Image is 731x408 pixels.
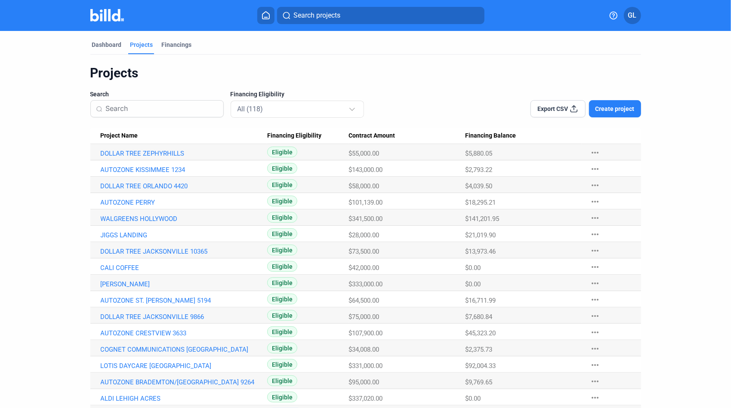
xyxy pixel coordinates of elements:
span: Eligible [267,359,297,370]
span: Eligible [267,375,297,386]
span: $21,019.90 [465,231,496,239]
span: $107,900.00 [349,329,382,337]
div: Financings [162,40,192,49]
button: Search projects [277,7,484,24]
span: Export CSV [537,104,568,113]
span: Eligible [267,310,297,321]
span: Financing Balance [465,132,516,140]
a: AUTOZONE CRESTVIEW 3633 [101,329,267,337]
mat-icon: more_horiz [590,376,601,387]
button: Export CSV [531,100,586,117]
span: $2,375.73 [465,346,492,353]
span: $341,500.00 [349,215,382,223]
span: $92,004.33 [465,362,496,370]
span: $95,000.00 [349,378,379,386]
mat-icon: more_horiz [590,180,601,190]
span: $101,139.00 [349,199,382,206]
a: ALDI LEHIGH ACRES [101,395,267,402]
mat-icon: more_horiz [590,311,601,321]
button: GL [624,7,641,24]
span: Financing Eligibility [267,132,321,140]
span: $141,201.95 [465,215,499,223]
span: Search [90,90,109,98]
span: $13,973.46 [465,248,496,255]
span: $4,039.50 [465,182,492,190]
a: DOLLAR TREE JACKSONVILLE 9866 [101,313,267,321]
span: $9,769.65 [465,378,492,386]
span: $0.00 [465,280,481,288]
mat-icon: more_horiz [590,278,601,288]
a: CALI COFFEE [101,264,267,272]
a: AUTOZONE BRADEMTON/[GEOGRAPHIC_DATA] 9264 [101,378,267,386]
span: Project Name [101,132,138,140]
a: AUTOZONE KISSIMMEE 1234 [101,166,267,174]
span: $18,295.21 [465,199,496,206]
span: Eligible [267,196,297,206]
mat-icon: more_horiz [590,294,601,305]
div: Projects [90,65,641,81]
span: Eligible [267,277,297,288]
span: $0.00 [465,264,481,272]
span: $143,000.00 [349,166,382,174]
span: $0.00 [465,395,481,402]
span: $42,000.00 [349,264,379,272]
span: $16,711.99 [465,297,496,304]
mat-icon: more_horiz [590,360,601,370]
a: DOLLAR TREE ORLANDO 4420 [101,182,267,190]
span: Eligible [267,245,297,255]
mat-select-trigger: All (118) [237,105,263,113]
span: Financing Eligibility [231,90,285,98]
a: JIGGS LANDING [101,231,267,239]
a: DOLLAR TREE ZEPHYRHILLS [101,150,267,157]
span: Eligible [267,261,297,272]
input: Search [106,100,218,118]
span: $58,000.00 [349,182,379,190]
mat-icon: more_horiz [590,147,601,158]
span: $28,000.00 [349,231,379,239]
span: Eligible [267,392,297,402]
div: Dashboard [92,40,122,49]
span: Contract Amount [349,132,395,140]
div: Project Name [101,132,267,140]
span: $5,880.05 [465,150,492,157]
span: $337,020.00 [349,395,382,402]
mat-icon: more_horiz [590,327,601,337]
img: Billd Company Logo [90,9,124,21]
span: Create project [595,104,635,113]
span: Eligible [267,179,297,190]
span: $34,008.00 [349,346,379,353]
div: Financing Eligibility [267,132,349,140]
mat-icon: more_horiz [590,393,601,403]
span: $7,680.84 [465,313,492,321]
span: $55,000.00 [349,150,379,157]
span: Eligible [267,228,297,239]
span: Eligible [267,147,297,157]
span: Eligible [267,212,297,223]
span: $75,000.00 [349,313,379,321]
div: Financing Balance [465,132,582,140]
span: $73,500.00 [349,248,379,255]
a: AUTOZONE PERRY [101,199,267,206]
a: DOLLAR TREE JACKSONVILLE 10365 [101,248,267,255]
span: Eligible [267,163,297,174]
span: $64,500.00 [349,297,379,304]
a: WALGREENS HOLLYWOOD [101,215,267,223]
span: $2,793.22 [465,166,492,174]
span: Eligible [267,294,297,304]
mat-icon: more_horiz [590,229,601,239]
a: AUTOZONE ST. [PERSON_NAME] 5194 [101,297,267,304]
mat-icon: more_horiz [590,262,601,272]
mat-icon: more_horiz [590,213,601,223]
div: Projects [130,40,153,49]
a: [PERSON_NAME] [101,280,267,288]
mat-icon: more_horiz [590,245,601,256]
a: LOTIS DAYCARE [GEOGRAPHIC_DATA] [101,362,267,370]
button: Create project [589,100,641,117]
div: Contract Amount [349,132,465,140]
span: $331,000.00 [349,362,382,370]
span: $45,323.20 [465,329,496,337]
mat-icon: more_horiz [590,164,601,174]
mat-icon: more_horiz [590,196,601,207]
span: Eligible [267,343,297,353]
a: COGNET COMMUNICATIONS [GEOGRAPHIC_DATA] [101,346,267,353]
